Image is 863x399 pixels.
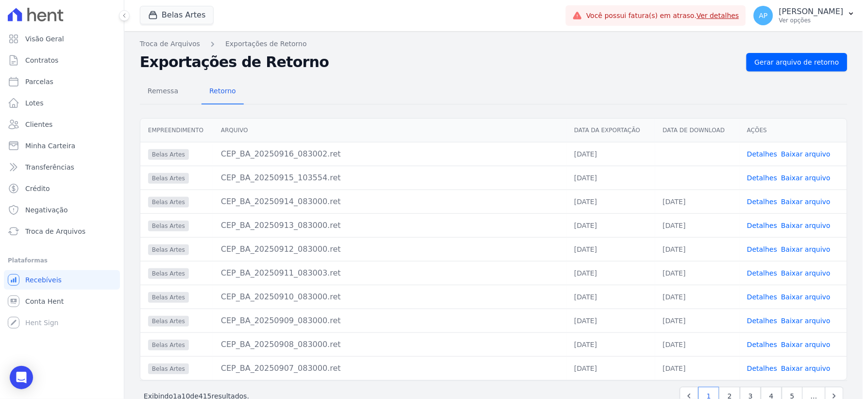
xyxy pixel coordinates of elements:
[746,2,863,29] button: AP [PERSON_NAME] Ver opções
[781,293,831,301] a: Baixar arquivo
[4,93,120,113] a: Lotes
[747,174,778,182] a: Detalhes
[655,332,740,356] td: [DATE]
[655,309,740,332] td: [DATE]
[221,148,559,160] div: CEP_BA_20250916_083002.ret
[148,244,189,255] span: Belas Artes
[25,55,58,65] span: Contratos
[225,39,307,49] a: Exportações de Retorno
[221,196,559,208] div: CEP_BA_20250914_083000.ret
[740,119,847,142] th: Ações
[140,79,186,104] a: Remessa
[213,119,567,142] th: Arquivo
[655,356,740,380] td: [DATE]
[4,115,120,134] a: Clientes
[25,205,68,215] span: Negativação
[781,245,831,253] a: Baixar arquivo
[655,237,740,261] td: [DATE]
[759,12,768,19] span: AP
[148,197,189,208] span: Belas Artes
[781,198,831,206] a: Baixar arquivo
[25,162,74,172] span: Transferências
[655,213,740,237] td: [DATE]
[567,261,655,285] td: [DATE]
[140,39,200,49] a: Troca de Arquivos
[25,184,50,193] span: Crédito
[655,190,740,213] td: [DATE]
[25,120,52,129] span: Clientes
[4,222,120,241] a: Troca de Arquivos
[4,136,120,156] a: Minha Carteira
[781,269,831,277] a: Baixar arquivo
[567,332,655,356] td: [DATE]
[148,316,189,327] span: Belas Artes
[4,292,120,311] a: Conta Hent
[781,222,831,229] a: Baixar arquivo
[4,51,120,70] a: Contratos
[567,142,655,166] td: [DATE]
[655,119,740,142] th: Data de Download
[781,150,831,158] a: Baixar arquivo
[148,221,189,231] span: Belas Artes
[779,7,844,17] p: [PERSON_NAME]
[4,270,120,290] a: Recebíveis
[4,179,120,198] a: Crédito
[747,245,778,253] a: Detalhes
[567,119,655,142] th: Data da Exportação
[567,309,655,332] td: [DATE]
[697,12,740,19] a: Ver detalhes
[567,285,655,309] td: [DATE]
[221,291,559,303] div: CEP_BA_20250910_083000.ret
[25,275,62,285] span: Recebíveis
[140,79,244,104] nav: Tab selector
[567,213,655,237] td: [DATE]
[142,81,184,101] span: Remessa
[586,11,739,21] span: Você possui fatura(s) em atraso.
[747,198,778,206] a: Detalhes
[202,79,244,104] a: Retorno
[746,53,847,71] a: Gerar arquivo de retorno
[25,34,64,44] span: Visão Geral
[747,269,778,277] a: Detalhes
[203,81,242,101] span: Retorno
[140,6,214,24] button: Belas Artes
[25,226,85,236] span: Troca de Arquivos
[779,17,844,24] p: Ver opções
[755,57,839,67] span: Gerar arquivo de retorno
[25,77,53,87] span: Parcelas
[8,255,116,266] div: Plataformas
[221,339,559,350] div: CEP_BA_20250908_083000.ret
[140,39,847,49] nav: Breadcrumb
[148,340,189,350] span: Belas Artes
[4,157,120,177] a: Transferências
[747,150,778,158] a: Detalhes
[25,141,75,151] span: Minha Carteira
[25,98,44,108] span: Lotes
[747,364,778,372] a: Detalhes
[567,166,655,190] td: [DATE]
[4,29,120,49] a: Visão Geral
[781,174,831,182] a: Baixar arquivo
[747,293,778,301] a: Detalhes
[655,285,740,309] td: [DATE]
[781,364,831,372] a: Baixar arquivo
[148,292,189,303] span: Belas Artes
[567,237,655,261] td: [DATE]
[148,268,189,279] span: Belas Artes
[148,364,189,374] span: Belas Artes
[221,267,559,279] div: CEP_BA_20250911_083003.ret
[781,317,831,325] a: Baixar arquivo
[140,53,739,71] h2: Exportações de Retorno
[148,173,189,184] span: Belas Artes
[25,296,64,306] span: Conta Hent
[747,317,778,325] a: Detalhes
[140,119,213,142] th: Empreendimento
[567,190,655,213] td: [DATE]
[747,222,778,229] a: Detalhes
[221,220,559,231] div: CEP_BA_20250913_083000.ret
[655,261,740,285] td: [DATE]
[747,341,778,348] a: Detalhes
[4,72,120,91] a: Parcelas
[221,315,559,327] div: CEP_BA_20250909_083000.ret
[221,172,559,184] div: CEP_BA_20250915_103554.ret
